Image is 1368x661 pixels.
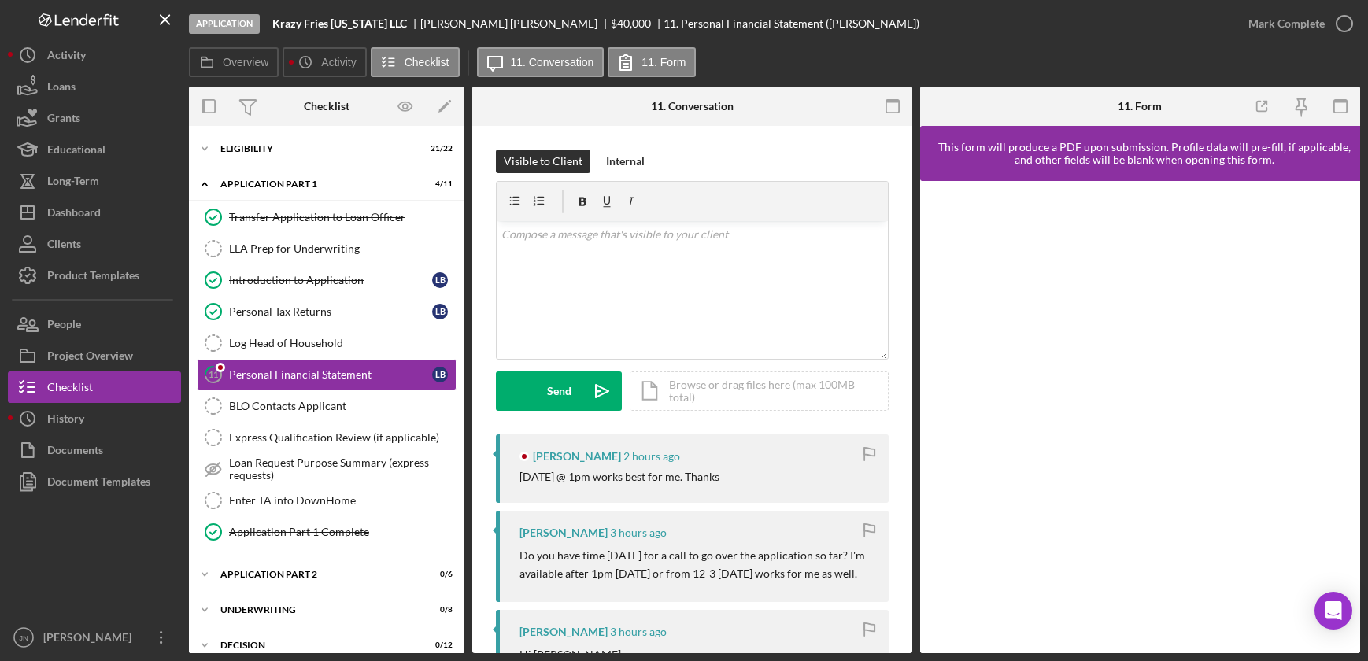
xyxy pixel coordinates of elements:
[608,47,696,77] button: 11. Form
[424,641,453,650] div: 0 / 12
[371,47,460,77] button: Checklist
[220,144,413,153] div: Eligibility
[519,626,608,638] div: [PERSON_NAME]
[519,471,719,483] div: [DATE] @ 1pm works best for me. Thanks
[47,466,150,501] div: Document Templates
[511,56,594,68] label: 11. Conversation
[611,17,651,30] span: $40,000
[220,641,413,650] div: Decision
[8,622,181,653] button: JN[PERSON_NAME]
[519,547,873,582] p: Do you have time [DATE] for a call to go over the application so far? I'm available after 1pm [DA...
[424,144,453,153] div: 21 / 22
[229,242,456,255] div: LLA Prep for Underwriting
[606,150,645,173] div: Internal
[197,422,457,453] a: Express Qualification Review (if applicable)
[229,368,432,381] div: Personal Financial Statement
[19,633,28,642] text: JN
[664,17,919,30] div: 11. Personal Financial Statement ([PERSON_NAME])
[220,179,413,189] div: Application Part 1
[229,431,456,444] div: Express Qualification Review (if applicable)
[229,211,456,223] div: Transfer Application to Loan Officer
[1118,100,1162,113] div: 11. Form
[623,450,680,463] time: 2025-10-10 19:31
[197,359,457,390] a: 11Personal Financial StatementLB
[651,100,734,113] div: 11. Conversation
[424,570,453,579] div: 0 / 6
[321,56,356,68] label: Activity
[223,56,268,68] label: Overview
[189,47,279,77] button: Overview
[432,367,448,382] div: L B
[936,197,1346,637] iframe: Lenderfit form
[424,179,453,189] div: 4 / 11
[229,526,456,538] div: Application Part 1 Complete
[533,450,621,463] div: [PERSON_NAME]
[197,264,457,296] a: Introduction to ApplicationLB
[272,17,407,30] b: Krazy Fries [US_STATE] LLC
[641,56,686,68] label: 11. Form
[496,150,590,173] button: Visible to Client
[197,296,457,327] a: Personal Tax ReturnsLB
[519,526,608,539] div: [PERSON_NAME]
[197,453,457,485] a: Loan Request Purpose Summary (express requests)
[197,201,457,233] a: Transfer Application to Loan Officer
[209,369,218,379] tspan: 11
[8,434,181,466] button: Documents
[229,494,456,507] div: Enter TA into DownHome
[432,272,448,288] div: L B
[229,337,456,349] div: Log Head of Household
[598,150,653,173] button: Internal
[229,400,456,412] div: BLO Contacts Applicant
[496,371,622,411] button: Send
[420,17,611,30] div: [PERSON_NAME] [PERSON_NAME]
[1233,8,1360,39] button: Mark Complete
[1314,592,1352,630] div: Open Intercom Messenger
[220,605,413,615] div: Underwriting
[197,485,457,516] a: Enter TA into DownHome
[424,605,453,615] div: 0 / 8
[504,150,582,173] div: Visible to Client
[610,526,667,539] time: 2025-10-10 18:55
[283,47,366,77] button: Activity
[189,14,260,34] div: Application
[39,622,142,657] div: [PERSON_NAME]
[197,233,457,264] a: LLA Prep for Underwriting
[220,570,413,579] div: Application Part 2
[47,434,103,470] div: Documents
[197,390,457,422] a: BLO Contacts Applicant
[1248,8,1325,39] div: Mark Complete
[928,141,1360,166] div: This form will produce a PDF upon submission. Profile data will pre-fill, if applicable, and othe...
[610,626,667,638] time: 2025-10-10 18:47
[8,466,181,497] button: Document Templates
